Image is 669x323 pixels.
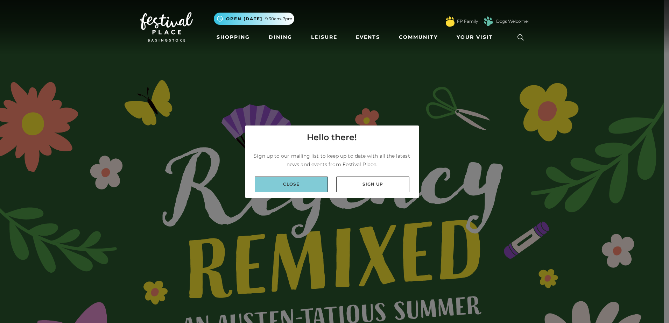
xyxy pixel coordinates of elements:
[265,16,293,22] span: 9.30am-7pm
[457,18,478,24] a: FP Family
[496,18,529,24] a: Dogs Welcome!
[251,152,414,168] p: Sign up to our mailing list to keep up to date with all the latest news and events from Festival ...
[454,31,499,44] a: Your Visit
[266,31,295,44] a: Dining
[353,31,383,44] a: Events
[140,12,193,42] img: Festival Place Logo
[214,13,294,25] button: Open [DATE] 9.30am-7pm
[457,34,493,41] span: Your Visit
[226,16,262,22] span: Open [DATE]
[336,177,409,192] a: Sign up
[308,31,340,44] a: Leisure
[307,131,357,144] h4: Hello there!
[214,31,253,44] a: Shopping
[396,31,441,44] a: Community
[255,177,328,192] a: Close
